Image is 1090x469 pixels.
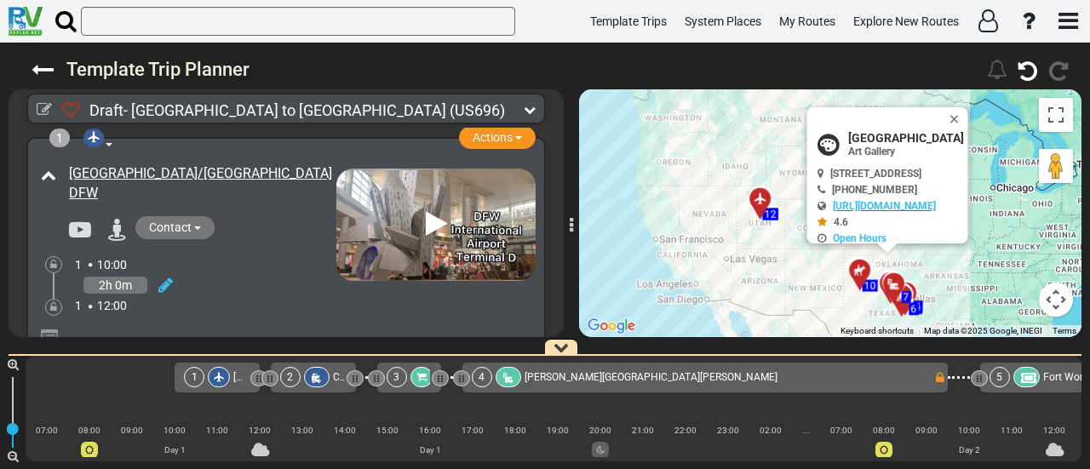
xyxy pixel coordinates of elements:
button: Map camera controls [1039,283,1073,317]
span: 4 [915,300,921,312]
div: 11:00 [196,422,238,438]
span: 10 [864,279,876,291]
a: Template Trips [582,5,674,38]
div: 11:00 [990,422,1033,438]
span: Day 2 [959,445,980,455]
div: | [792,436,820,452]
span: Draft- [GEOGRAPHIC_DATA] to [GEOGRAPHIC_DATA] [89,101,446,119]
span: 3 [915,302,921,314]
div: | [324,436,366,452]
div: | [749,436,792,452]
sapn: Template Trip Planner [66,59,250,80]
div: 1 [184,367,204,387]
div: | [707,436,749,452]
img: mqdefault.jpg [336,169,536,281]
span: 12 [765,208,777,220]
div: 23:00 [707,422,749,438]
div: 02:00 [749,422,792,438]
div: | [68,436,111,452]
div: | [664,436,707,452]
span: Choose your rental station - Start Route [333,371,513,383]
div: ... [792,422,820,438]
div: 1 [49,129,70,147]
div: | [1033,436,1076,452]
span: Art Gallery [848,146,895,157]
div: | [579,436,622,452]
div: 10:00 [948,422,990,438]
div: 21:00 [622,422,664,438]
div: 22:00 [664,422,707,438]
span: Actions [473,130,513,144]
span: Explore New Routes [853,14,959,28]
div: 08:00 [68,422,111,438]
div: 17:00 [451,422,494,438]
span: Day 1 [420,445,441,455]
div: 1 Actions [GEOGRAPHIC_DATA]/[GEOGRAPHIC_DATA] DFW Contact 1 10:00 2h 0m 1 12:00 [26,137,546,394]
div: | [863,436,905,452]
div: 12:00 [1033,422,1076,438]
div: | [238,436,281,452]
span: 10:00 [97,258,127,272]
div: 12:00 [238,422,281,438]
div: | [990,436,1033,452]
span: [PERSON_NAME][GEOGRAPHIC_DATA][PERSON_NAME] [525,371,777,383]
div: | [26,436,68,452]
span: My Routes [779,14,835,28]
div: 09:00 [111,422,153,438]
div: 10:00 [153,422,196,438]
span: System Places [685,14,761,28]
div: 08:00 [863,422,905,438]
div: | [948,436,990,452]
div: | [905,436,948,452]
button: Close [948,107,968,131]
button: Actions [459,126,536,149]
span: 1 [75,258,82,272]
div: | [153,436,196,452]
span: [GEOGRAPHIC_DATA]/[GEOGRAPHIC_DATA] DFW [233,371,458,383]
a: System Places [677,5,769,38]
div: | [820,436,863,452]
div: 19:00 [536,422,579,438]
div: 3 [387,367,407,387]
span: [STREET_ADDRESS] [830,168,921,180]
a: My Routes [772,5,843,38]
a: Open Hours [833,232,886,244]
span: 7 [904,291,909,303]
a: Explore New Routes [846,5,967,38]
span: Contact [149,220,192,234]
a: Terms [1053,326,1076,335]
span: 6 [911,303,917,315]
span: [GEOGRAPHIC_DATA] [848,131,964,145]
div: | [409,436,451,452]
span: Map data ©2025 Google, INEGI [924,326,1042,335]
div: 14:00 [324,422,366,438]
div: 2h 0m [83,277,147,294]
div: 07:00 [820,422,863,438]
div: 4 [472,367,492,387]
div: 07:00 [26,422,68,438]
span: 12:00 [97,299,127,312]
div: 18:00 [494,422,536,438]
button: Drag Pegman onto the map to open Street View [1039,149,1073,183]
div: 15:00 [366,422,409,438]
a: [URL][DOMAIN_NAME] [833,200,936,212]
button: Contact [135,216,215,239]
span: Template Trips [590,14,667,28]
div: | [536,436,579,452]
span: Day 1 [164,445,186,455]
a: [GEOGRAPHIC_DATA]/[GEOGRAPHIC_DATA] DFW [69,165,332,201]
span: (US696) [450,101,505,119]
span: 4.6 [834,216,848,228]
div: 2 [280,367,301,387]
div: 20:00 [579,422,622,438]
button: Toggle fullscreen view [1039,98,1073,132]
button: Keyboard shortcuts [840,325,914,337]
div: 13:00 [281,422,324,438]
div: | [281,436,324,452]
div: 5 [990,367,1010,387]
div: | [622,436,664,452]
a: Open this area in Google Maps (opens a new window) [583,315,640,337]
span: [PHONE_NUMBER] [832,184,917,196]
img: RvPlanetLogo.png [9,7,43,36]
div: 16:00 [409,422,451,438]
